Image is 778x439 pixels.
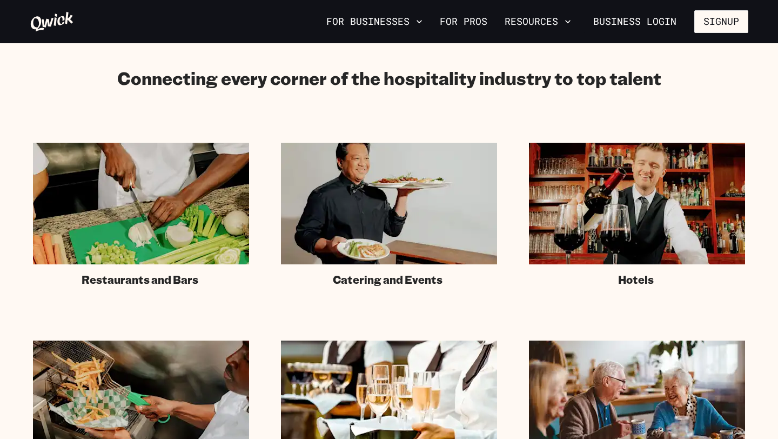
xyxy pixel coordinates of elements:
button: Resources [500,12,575,31]
img: Catering staff carrying dishes. [281,143,497,264]
span: Restaurants and Bars [82,273,198,287]
h2: Connecting every corner of the hospitality industry to top talent [117,67,661,89]
img: Chef in kitchen [33,143,249,264]
a: Restaurants and Bars [33,143,249,287]
a: Hotels [529,143,745,287]
span: Catering and Events [333,273,442,287]
a: Catering and Events [281,143,497,287]
span: Hotels [618,273,654,287]
button: Signup [694,10,748,33]
a: Business Login [584,10,686,33]
button: For Businesses [322,12,427,31]
img: Hotel staff serving at bar [529,143,745,264]
a: For Pros [435,12,492,31]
